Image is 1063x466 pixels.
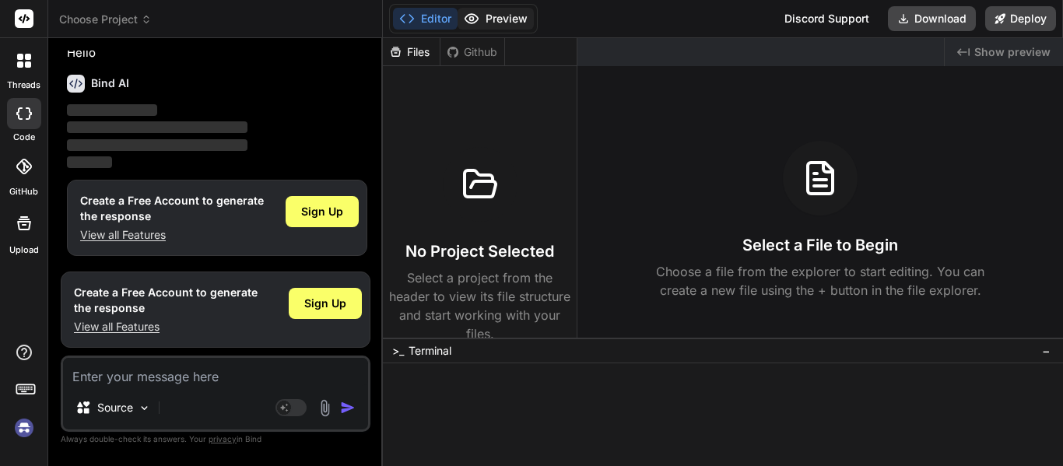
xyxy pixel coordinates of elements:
[301,204,343,219] span: Sign Up
[389,268,570,343] p: Select a project from the header to view its file structure and start working with your files.
[138,401,151,415] img: Pick Models
[7,79,40,92] label: threads
[974,44,1051,60] span: Show preview
[393,8,458,30] button: Editor
[383,44,440,60] div: Files
[9,185,38,198] label: GitHub
[304,296,346,311] span: Sign Up
[97,400,133,415] p: Source
[67,139,247,151] span: ‌
[985,6,1056,31] button: Deploy
[209,434,237,443] span: privacy
[440,44,504,60] div: Github
[316,399,334,417] img: attachment
[405,240,554,262] h3: No Project Selected
[646,262,995,300] p: Choose a file from the explorer to start editing. You can create a new file using the + button in...
[9,244,39,257] label: Upload
[80,193,264,224] h1: Create a Free Account to generate the response
[59,12,152,27] span: Choose Project
[67,44,367,62] p: Hello
[74,319,258,335] p: View all Features
[74,285,258,316] h1: Create a Free Account to generate the response
[340,400,356,415] img: icon
[67,156,112,168] span: ‌
[1039,338,1054,363] button: −
[67,104,157,116] span: ‌
[91,75,129,91] h6: Bind AI
[742,234,898,256] h3: Select a File to Begin
[67,121,247,133] span: ‌
[13,131,35,144] label: code
[61,432,370,447] p: Always double-check its answers. Your in Bind
[775,6,879,31] div: Discord Support
[888,6,976,31] button: Download
[1042,343,1051,359] span: −
[458,8,534,30] button: Preview
[11,415,37,441] img: signin
[409,343,451,359] span: Terminal
[80,227,264,243] p: View all Features
[392,343,404,359] span: >_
